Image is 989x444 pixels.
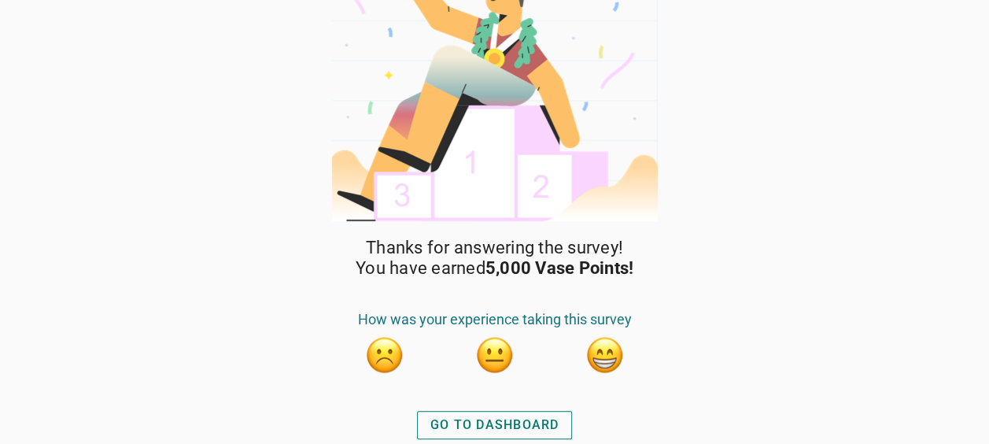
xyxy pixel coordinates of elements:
button: GO TO DASHBOARD [417,411,573,439]
span: Thanks for answering the survey! [366,238,623,258]
strong: 5,000 Vase Points! [485,258,634,278]
div: GO TO DASHBOARD [430,416,559,435]
div: How was your experience taking this survey [330,311,660,336]
span: You have earned [356,258,633,279]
